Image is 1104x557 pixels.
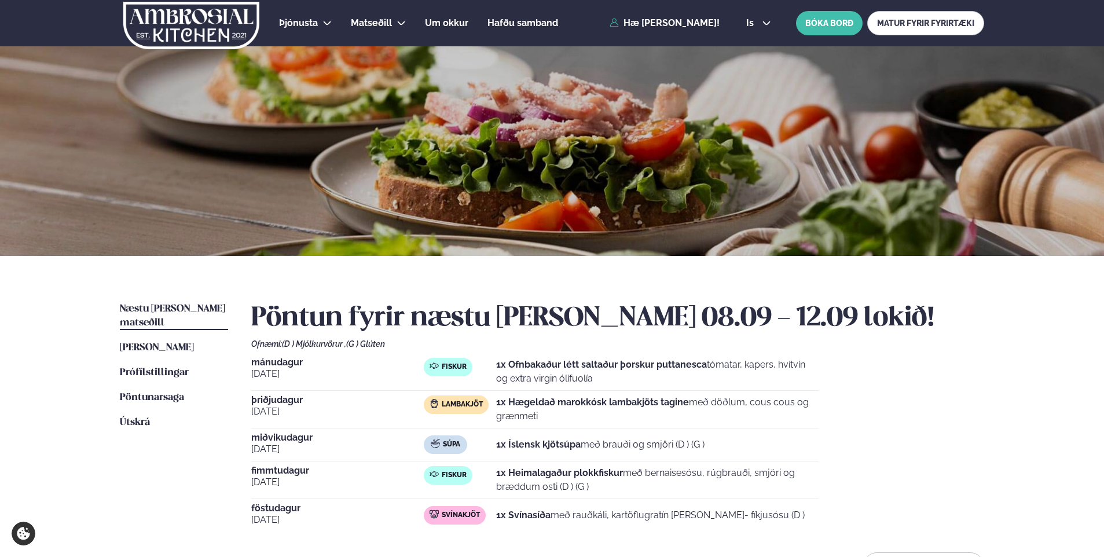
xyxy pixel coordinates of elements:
[251,302,984,335] h2: Pöntun fyrir næstu [PERSON_NAME] 08.09 - 12.09 lokið!
[251,442,424,456] span: [DATE]
[346,339,385,349] span: (G ) Glúten
[251,339,984,349] div: Ofnæmi:
[487,16,558,30] a: Hafðu samband
[425,16,468,30] a: Um okkur
[279,16,318,30] a: Þjónusta
[120,341,194,355] a: [PERSON_NAME]
[122,2,261,49] img: logo
[120,416,150,430] a: Útskrá
[120,391,184,405] a: Pöntunarsaga
[442,511,480,520] span: Svínakjöt
[496,467,623,478] strong: 1x Heimalagaður plokkfiskur
[351,16,392,30] a: Matseðill
[251,367,424,381] span: [DATE]
[120,417,150,427] span: Útskrá
[737,19,780,28] button: is
[251,513,424,527] span: [DATE]
[496,466,819,494] p: með bernaisesósu, rúgbrauði, smjöri og bræddum osti (D ) (G )
[496,358,819,386] p: tómatar, kapers, hvítvín og extra virgin ólífuolía
[430,399,439,408] img: Lamb.svg
[120,343,194,353] span: [PERSON_NAME]
[251,395,424,405] span: þriðjudagur
[496,439,581,450] strong: 1x Íslensk kjötsúpa
[496,510,551,521] strong: 1x Svínasíða
[610,18,720,28] a: Hæ [PERSON_NAME]!
[496,395,819,423] p: með döðlum, cous cous og grænmeti
[496,438,705,452] p: með brauði og smjöri (D ) (G )
[443,440,460,449] span: Súpa
[120,366,189,380] a: Prófílstillingar
[251,475,424,489] span: [DATE]
[430,361,439,371] img: fish.svg
[251,433,424,442] span: miðvikudagur
[487,17,558,28] span: Hafðu samband
[496,359,707,370] strong: 1x Ofnbakaður létt saltaður þorskur puttanesca
[282,339,346,349] span: (D ) Mjólkurvörur ,
[496,397,689,408] strong: 1x Hægeldað marokkósk lambakjöts tagine
[496,508,805,522] p: með rauðkáli, kartöflugratín [PERSON_NAME]- fíkjusósu (D )
[442,400,483,409] span: Lambakjöt
[251,466,424,475] span: fimmtudagur
[867,11,984,35] a: MATUR FYRIR FYRIRTÆKI
[120,368,189,378] span: Prófílstillingar
[120,393,184,402] span: Pöntunarsaga
[431,439,440,448] img: soup.svg
[120,304,225,328] span: Næstu [PERSON_NAME] matseðill
[251,358,424,367] span: mánudagur
[442,362,467,372] span: Fiskur
[430,470,439,479] img: fish.svg
[442,471,467,480] span: Fiskur
[120,302,228,330] a: Næstu [PERSON_NAME] matseðill
[351,17,392,28] span: Matseðill
[425,17,468,28] span: Um okkur
[746,19,757,28] span: is
[796,11,863,35] button: BÓKA BORÐ
[251,405,424,419] span: [DATE]
[430,510,439,519] img: pork.svg
[279,17,318,28] span: Þjónusta
[251,504,424,513] span: föstudagur
[12,522,35,545] a: Cookie settings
